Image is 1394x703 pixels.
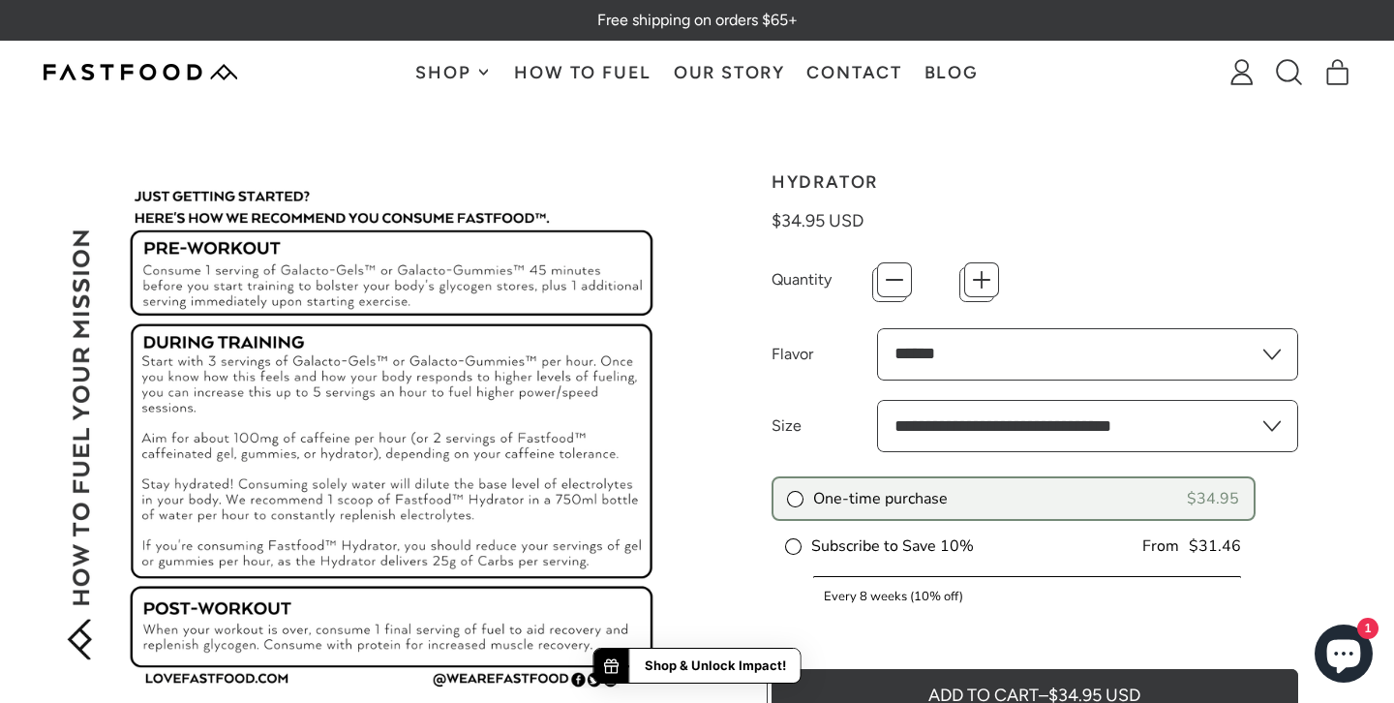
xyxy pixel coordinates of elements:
label: Flavor [772,343,877,366]
inbox-online-store-chat: Shopify online store chat [1309,625,1379,688]
label: One-time purchase [788,488,948,509]
img: Fastfood [44,64,237,80]
button: Shop [405,42,503,103]
div: From [1142,535,1179,557]
a: Our Story [662,42,796,103]
button: + [964,262,999,297]
span: Shop [415,64,475,81]
a: Contact [796,42,913,103]
label: Subscribe to Save 10% [786,535,974,557]
a: How To Fuel [503,42,662,103]
div: $31.46 [1189,535,1241,557]
label: Quantity [772,268,877,291]
span: $34.95 USD [772,210,864,231]
label: Size [772,414,877,438]
img: Hydrator - Fastfood- How to use during training [44,173,676,699]
button: − [877,262,912,297]
input: Subscribe to Save 10% [786,539,797,550]
h1: Hydrator [772,173,1298,191]
a: Blog [913,42,989,103]
input: One-time purchase [788,492,799,503]
div: $34.95 [1187,488,1239,509]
